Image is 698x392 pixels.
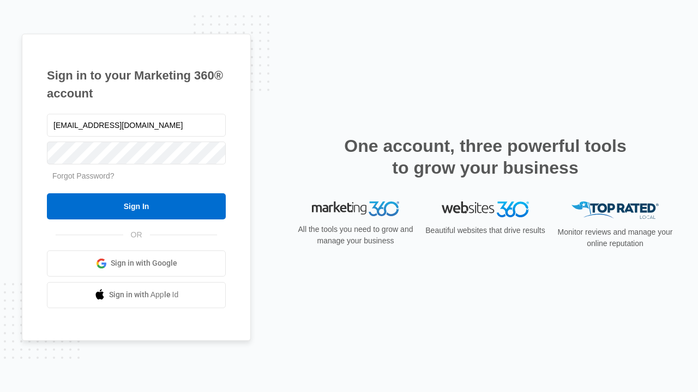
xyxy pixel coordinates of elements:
[109,289,179,301] span: Sign in with Apple Id
[47,114,226,137] input: Email
[341,135,630,179] h2: One account, three powerful tools to grow your business
[47,282,226,308] a: Sign in with Apple Id
[571,201,659,219] img: Top Rated Local
[294,224,417,247] p: All the tools you need to grow and manage your business
[312,201,399,217] img: Marketing 360
[123,229,150,241] span: OR
[111,258,177,269] span: Sign in with Google
[554,226,676,249] p: Monitor reviews and manage your online reputation
[52,171,115,180] a: Forgot Password?
[424,225,546,236] p: Beautiful websites that drive results
[47,66,226,102] h1: Sign in to your Marketing 360® account
[47,193,226,219] input: Sign In
[442,201,529,217] img: Websites 360
[47,250,226,277] a: Sign in with Google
